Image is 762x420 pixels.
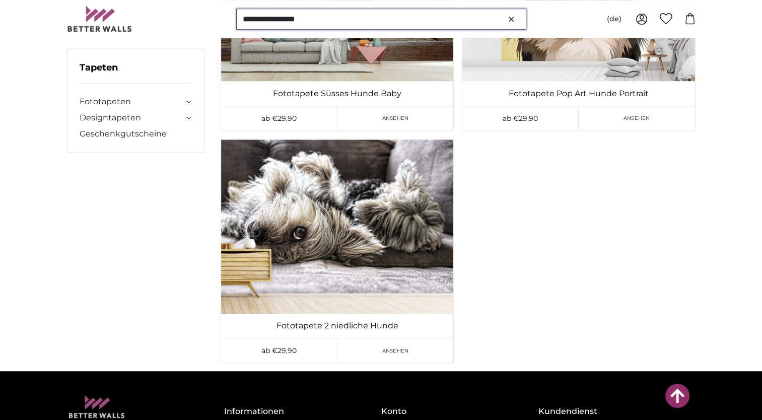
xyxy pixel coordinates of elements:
[223,88,451,100] a: Fototapete Süsses Hunde Baby
[80,112,192,124] summary: Designtapeten
[223,320,451,332] a: Fototapete 2 niedliche Hunde
[579,106,695,130] a: Ansehen
[224,405,381,417] h4: Informationen
[261,346,297,355] span: ab €29,90
[381,405,538,417] h4: Konto
[503,114,538,123] span: ab €29,90
[337,338,454,363] a: Ansehen
[624,114,650,122] span: Ansehen
[80,96,184,108] a: Fototapeten
[80,112,184,124] a: Designtapeten
[261,114,297,123] span: ab €29,90
[382,347,409,355] span: Ansehen
[337,106,454,130] a: Ansehen
[67,6,132,32] img: Betterwalls
[80,96,192,108] summary: Fototapeten
[80,61,192,84] h3: Tapeten
[382,114,409,122] span: Ansehen
[538,405,696,417] h4: Kundendienst
[80,128,192,140] a: Geschenkgutscheine
[464,88,692,100] a: Fototapete Pop Art Hunde Portrait
[599,10,630,28] button: (de)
